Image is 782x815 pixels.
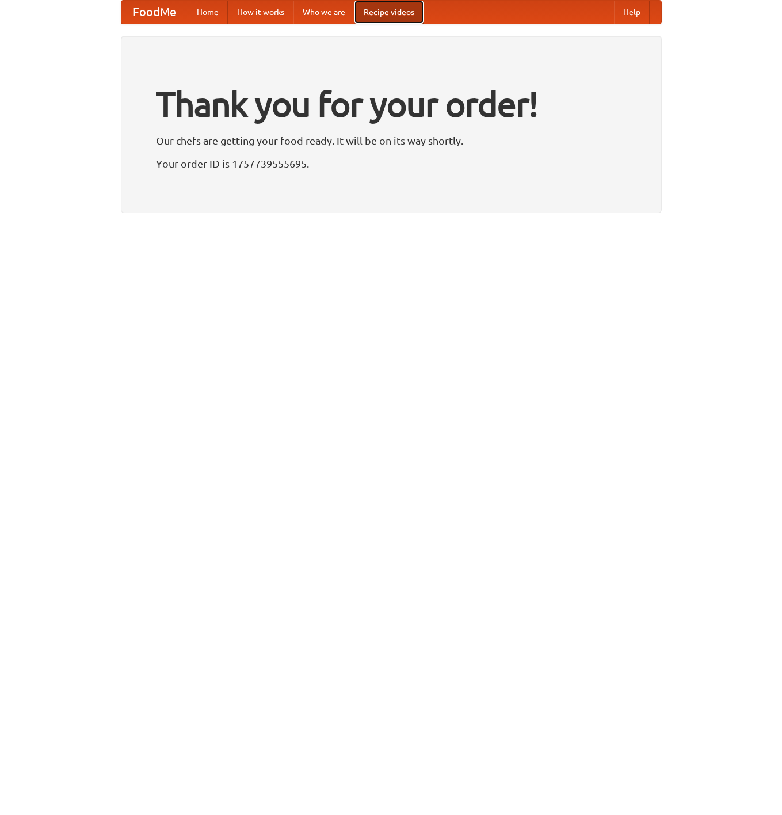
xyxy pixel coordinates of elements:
[188,1,228,24] a: Home
[614,1,650,24] a: Help
[156,77,627,132] h1: Thank you for your order!
[156,155,627,172] p: Your order ID is 1757739555695.
[156,132,627,149] p: Our chefs are getting your food ready. It will be on its way shortly.
[228,1,293,24] a: How it works
[293,1,354,24] a: Who we are
[354,1,424,24] a: Recipe videos
[121,1,188,24] a: FoodMe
